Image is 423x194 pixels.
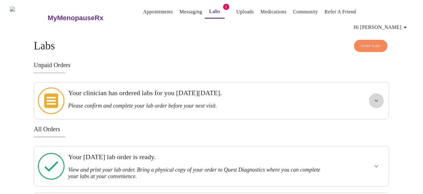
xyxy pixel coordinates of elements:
[361,42,381,49] span: Order Labs
[179,7,202,16] a: Messaging
[68,89,321,97] h3: Your clinician has ordered labs for you [DATE][DATE].
[223,4,229,10] span: 1
[48,14,104,22] h3: MyMenopauseRx
[10,7,47,30] img: MyMenopauseRx Logo
[354,23,409,32] span: Hi [PERSON_NAME]
[68,153,321,161] h3: Your [DATE] lab order is ready.
[209,7,220,16] a: Labs
[177,6,205,18] button: Messaging
[47,7,128,29] a: MyMenopauseRx
[369,93,384,108] button: show more
[143,7,173,16] a: Appointments
[205,5,225,19] button: Labs
[34,40,389,52] h4: Labs
[258,6,289,18] button: Medications
[351,21,412,34] button: Hi [PERSON_NAME]
[293,7,318,16] a: Community
[322,6,359,18] button: Refer a Friend
[68,167,321,180] h3: View and print your lab order. Bring a physical copy of your order to Quest Diagnostics where you...
[290,6,321,18] button: Community
[68,103,321,109] h3: Please confirm and complete your lab order before your next visit.
[234,6,257,18] button: Uploads
[236,7,254,16] a: Uploads
[141,6,175,18] button: Appointments
[260,7,286,16] a: Medications
[34,126,389,133] h3: All Orders
[369,159,384,174] button: show more
[325,7,356,16] a: Refer a Friend
[354,40,388,52] button: Order Labs
[34,62,389,69] h3: Unpaid Orders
